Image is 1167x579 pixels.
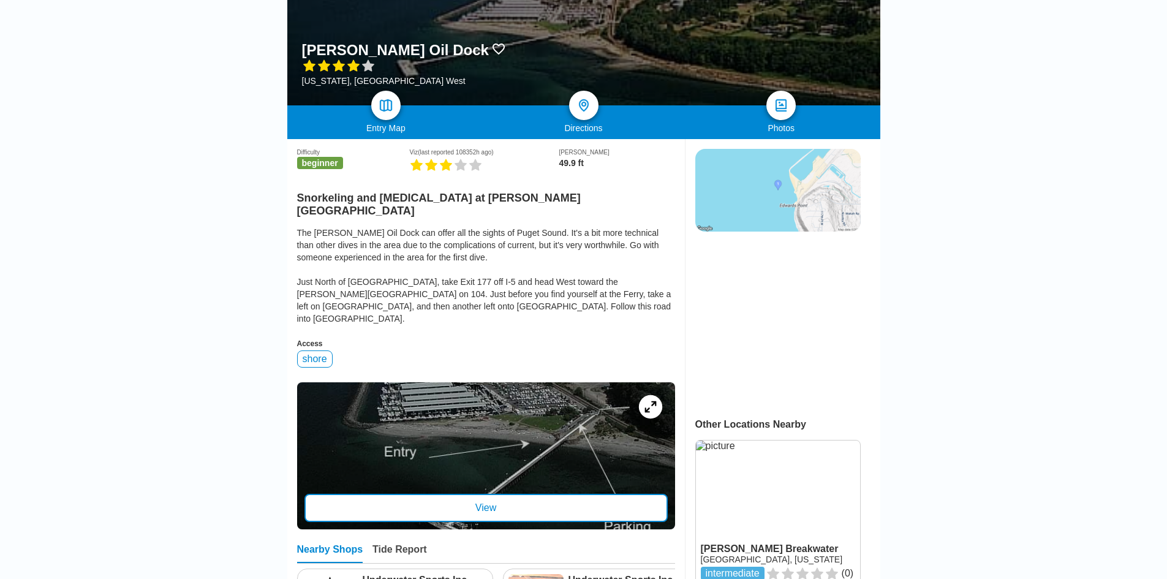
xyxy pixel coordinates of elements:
div: Viz (last reported 108352h ago) [409,149,559,156]
a: photos [766,91,796,120]
img: photos [774,98,788,113]
div: Entry Map [287,123,485,133]
div: [US_STATE], [GEOGRAPHIC_DATA] West [302,76,506,86]
img: directions [576,98,591,113]
h2: Snorkeling and [MEDICAL_DATA] at [PERSON_NAME][GEOGRAPHIC_DATA] [297,184,675,218]
div: Nearby Shops [297,544,363,563]
img: staticmap [695,149,861,232]
div: Access [297,339,675,348]
a: entry mapView [297,382,675,529]
div: The [PERSON_NAME] Oil Dock can offer all the sights of Puget Sound. It's a bit more technical tha... [297,227,675,325]
div: shore [297,350,333,368]
div: Difficulty [297,149,410,156]
div: [PERSON_NAME] [559,149,674,156]
div: Photos [682,123,880,133]
iframe: Advertisement [695,244,859,397]
div: Other Locations Nearby [695,419,880,430]
h1: [PERSON_NAME] Oil Dock [302,42,489,59]
div: Directions [485,123,682,133]
div: View [304,494,668,522]
a: [GEOGRAPHIC_DATA], [US_STATE] [701,554,843,564]
div: 49.9 ft [559,158,674,168]
a: map [371,91,401,120]
img: map [379,98,393,113]
span: beginner [297,157,343,169]
div: Tide Report [372,544,427,563]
